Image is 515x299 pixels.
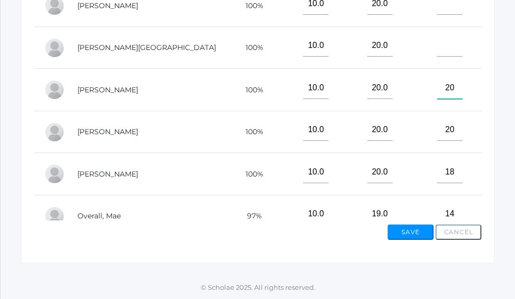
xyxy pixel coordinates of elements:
[44,80,65,100] div: Wyatt Hill
[77,43,216,52] a: [PERSON_NAME][GEOGRAPHIC_DATA]
[219,111,283,153] td: 100%
[44,206,65,227] div: Mae Overall
[219,153,283,195] td: 100%
[77,127,138,136] a: [PERSON_NAME]
[219,69,283,111] td: 100%
[44,122,65,142] div: Ryan Lawler
[44,38,65,58] div: Austin Hill
[77,169,138,179] a: [PERSON_NAME]
[77,211,121,220] a: Overall, Mae
[77,1,138,10] a: [PERSON_NAME]
[388,225,433,240] button: Save
[219,27,283,69] td: 100%
[77,85,138,94] a: [PERSON_NAME]
[436,225,481,240] button: Cancel
[219,195,283,237] td: 97%
[44,164,65,184] div: Wylie Myers
[1,283,515,293] p: © Scholae 2025. All rights reserved.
